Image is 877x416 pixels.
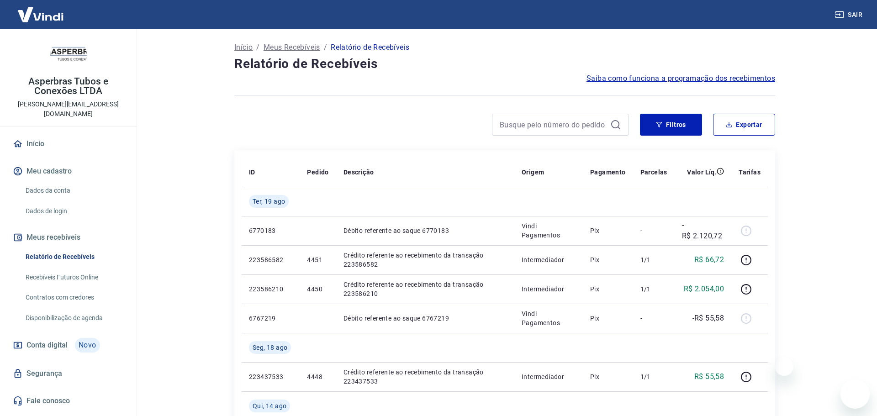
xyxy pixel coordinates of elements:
button: Meus recebíveis [11,227,126,247]
p: R$ 55,58 [694,371,724,382]
p: 6770183 [249,226,292,235]
a: Dados da conta [22,181,126,200]
a: Disponibilização de agenda [22,309,126,327]
p: Pix [590,314,626,323]
p: Crédito referente ao recebimento da transação 223586582 [343,251,507,269]
span: Conta digital [26,339,68,352]
p: 1/1 [640,372,667,381]
p: 4451 [307,255,328,264]
p: 223437533 [249,372,292,381]
a: Conta digitalNovo [11,334,126,356]
p: Vindi Pagamentos [522,221,576,240]
p: Pagamento [590,168,626,177]
iframe: Fechar mensagem [775,358,793,376]
p: Origem [522,168,544,177]
p: Crédito referente ao recebimento da transação 223586210 [343,280,507,298]
p: - [640,226,667,235]
button: Exportar [713,114,775,136]
p: 1/1 [640,255,667,264]
p: R$ 66,72 [694,254,724,265]
p: 223586210 [249,284,292,294]
p: 4448 [307,372,328,381]
p: Crédito referente ao recebimento da transação 223437533 [343,368,507,386]
p: Parcelas [640,168,667,177]
a: Dados de login [22,202,126,221]
p: Pedido [307,168,328,177]
p: Descrição [343,168,374,177]
span: Qui, 14 ago [253,401,286,411]
p: 223586582 [249,255,292,264]
p: Tarifas [739,168,761,177]
p: Intermediador [522,284,576,294]
p: Asperbras Tubos e Conexões LTDA [7,77,129,96]
span: Seg, 18 ago [253,343,287,352]
p: 4450 [307,284,328,294]
input: Busque pelo número do pedido [500,118,607,132]
h4: Relatório de Recebíveis [234,55,775,73]
img: ea2927c9-12fa-4d50-8a75-292d23796579.jpeg [50,37,87,73]
p: Pix [590,255,626,264]
p: 1/1 [640,284,667,294]
a: Segurança [11,363,126,384]
img: Vindi [11,0,70,28]
p: ID [249,168,255,177]
button: Filtros [640,114,702,136]
a: Início [234,42,253,53]
p: R$ 2.054,00 [684,284,724,295]
p: Débito referente ao saque 6767219 [343,314,507,323]
a: Recebíveis Futuros Online [22,268,126,287]
p: [PERSON_NAME][EMAIL_ADDRESS][DOMAIN_NAME] [7,100,129,119]
p: Pix [590,226,626,235]
p: 6767219 [249,314,292,323]
iframe: Botão para abrir a janela de mensagens [840,379,870,409]
a: Meus Recebíveis [264,42,320,53]
a: Saiba como funciona a programação dos recebimentos [586,73,775,84]
p: Intermediador [522,255,576,264]
span: Novo [75,338,100,353]
span: Ter, 19 ago [253,197,285,206]
p: Débito referente ao saque 6770183 [343,226,507,235]
p: Pix [590,284,626,294]
button: Meu cadastro [11,161,126,181]
p: -R$ 55,58 [692,313,724,324]
p: -R$ 2.120,72 [682,220,724,242]
a: Contratos com credores [22,288,126,307]
a: Início [11,134,126,154]
p: - [640,314,667,323]
p: Intermediador [522,372,576,381]
a: Fale conosco [11,391,126,411]
a: Relatório de Recebíveis [22,247,126,266]
p: Vindi Pagamentos [522,309,576,327]
p: / [256,42,259,53]
p: Valor Líq. [687,168,717,177]
p: Pix [590,372,626,381]
p: Relatório de Recebíveis [331,42,409,53]
p: / [324,42,327,53]
button: Sair [833,6,866,23]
